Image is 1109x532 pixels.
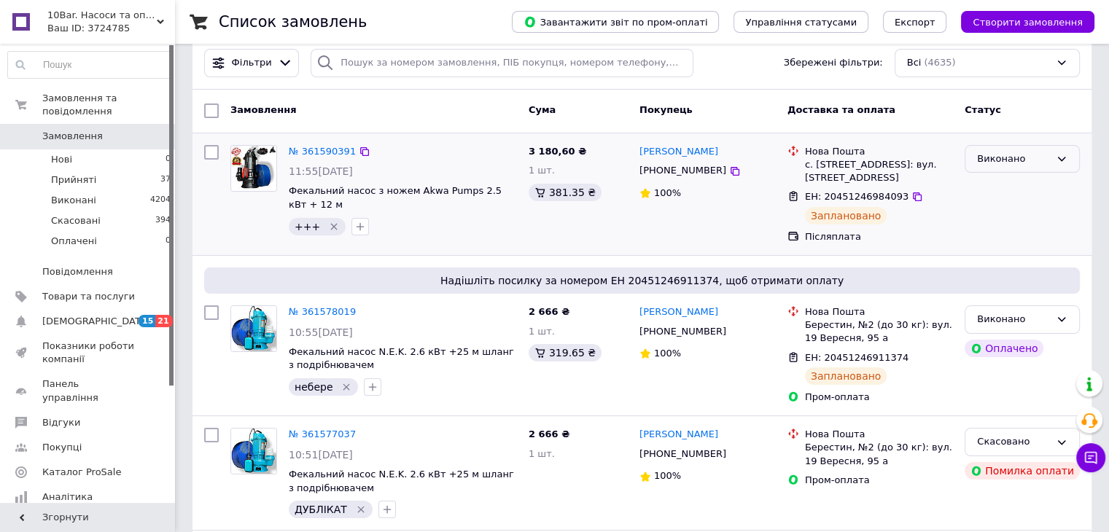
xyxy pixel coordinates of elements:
[139,315,155,327] span: 15
[805,145,953,158] div: Нова Пошта
[51,214,101,227] span: Скасовані
[639,428,718,442] a: [PERSON_NAME]
[42,441,82,454] span: Покупці
[529,146,586,157] span: 3 180,60 ₴
[745,17,857,28] span: Управління статусами
[973,17,1083,28] span: Створити замовлення
[946,16,1094,27] a: Створити замовлення
[289,429,356,439] a: № 361577037
[42,130,103,143] span: Замовлення
[230,305,277,352] a: Фото товару
[289,346,514,371] a: Фекальний насос N.E.K. 2.6 кВт +25 м шланг з подрібнювачем
[42,466,121,479] span: Каталог ProSale
[311,49,693,77] input: Пошук за номером замовлення, ПІБ покупця, номером телефону, Email, номером накладної
[805,158,953,184] div: с. [STREET_ADDRESS]: вул. [STREET_ADDRESS]
[42,378,135,404] span: Панель управління
[805,391,953,404] div: Пром-оплата
[977,152,1050,167] div: Виконано
[230,104,296,115] span: Замовлення
[341,381,352,393] svg: Видалити мітку
[805,428,953,441] div: Нова Пошта
[160,173,171,187] span: 37
[883,11,947,33] button: Експорт
[805,191,908,202] span: ЕН: 20451246984093
[42,290,135,303] span: Товари та послуги
[529,104,556,115] span: Cума
[805,474,953,487] div: Пром-оплата
[230,428,277,474] a: Фото товару
[295,381,333,393] span: небере
[805,441,953,467] div: Берестин, №2 (до 30 кг): вул. 19 Вересня, 95 а
[805,367,887,385] div: Заплановано
[231,429,276,474] img: Фото товару
[787,104,895,115] span: Доставка та оплата
[51,153,72,166] span: Нові
[965,104,1001,115] span: Статус
[289,449,353,461] span: 10:51[DATE]
[529,165,555,176] span: 1 шт.
[42,265,113,278] span: Повідомлення
[639,104,693,115] span: Покупець
[512,11,719,33] button: Завантажити звіт по пром-оплаті
[805,352,908,363] span: ЕН: 20451246911374
[232,56,272,70] span: Фільтри
[805,318,953,345] div: Берестин, №2 (до 30 кг): вул. 19 Вересня, 95 а
[155,214,171,227] span: 394
[637,161,729,180] div: [PHONE_NUMBER]
[637,322,729,341] div: [PHONE_NUMBER]
[961,11,1094,33] button: Створити замовлення
[805,230,953,243] div: Післяплата
[289,306,356,317] a: № 361578019
[654,470,681,481] span: 100%
[907,56,922,70] span: Всі
[639,305,718,319] a: [PERSON_NAME]
[805,207,887,224] div: Заплановано
[529,344,602,361] div: 319.65 ₴
[289,185,502,210] a: Фекальний насос з ножем Akwa Pumps 2.5 кВт + 12 м
[895,17,935,28] span: Експорт
[42,416,80,429] span: Відгуки
[805,305,953,318] div: Нова Пошта
[784,56,883,70] span: Збережені фільтри:
[231,146,276,191] img: Фото товару
[637,445,729,463] div: [PHONE_NUMBER]
[42,490,93,504] span: Аналітика
[42,340,135,366] span: Показники роботи компанії
[529,448,555,459] span: 1 шт.
[529,306,569,317] span: 2 666 ₴
[734,11,868,33] button: Управління статусами
[289,165,353,177] span: 11:55[DATE]
[965,462,1080,480] div: Помилка оплати
[51,235,97,248] span: Оплачені
[47,9,157,22] span: 10Bar. Насоси та опалення.
[977,434,1050,450] div: Скасовано
[150,194,171,207] span: 4204
[231,306,276,351] img: Фото товару
[51,194,96,207] span: Виконані
[965,340,1043,357] div: Оплачено
[166,153,171,166] span: 0
[295,504,347,515] span: ДУБЛІКАТ
[230,145,277,192] a: Фото товару
[8,52,171,78] input: Пошук
[289,469,514,493] a: Фекальний насос N.E.K. 2.6 кВт +25 м шланг з подрібнювачем
[639,145,718,159] a: [PERSON_NAME]
[51,173,96,187] span: Прийняті
[289,326,353,338] span: 10:55[DATE]
[210,273,1074,288] span: Надішліть посилку за номером ЕН 20451246911374, щоб отримати оплату
[42,92,175,118] span: Замовлення та повідомлення
[355,504,367,515] svg: Видалити мітку
[166,235,171,248] span: 0
[529,326,555,337] span: 1 шт.
[977,312,1050,327] div: Виконано
[47,22,175,35] div: Ваш ID: 3724785
[529,429,569,439] span: 2 666 ₴
[42,315,150,328] span: [DEMOGRAPHIC_DATA]
[289,146,356,157] a: № 361590391
[524,15,707,28] span: Завантажити звіт по пром-оплаті
[295,221,320,232] span: +++
[654,187,681,198] span: 100%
